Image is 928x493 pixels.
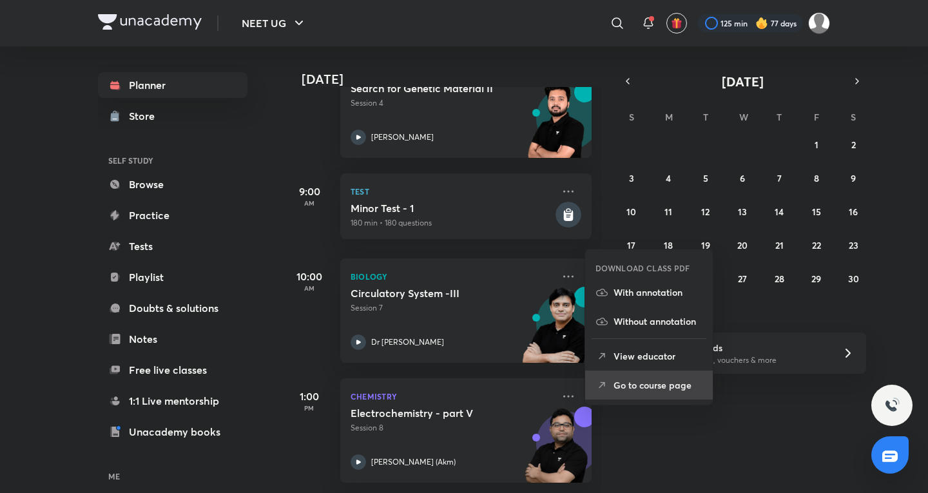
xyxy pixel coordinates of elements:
[98,233,247,259] a: Tests
[851,139,856,151] abbr: August 2, 2025
[812,239,821,251] abbr: August 22, 2025
[737,239,748,251] abbr: August 20, 2025
[98,103,247,129] a: Store
[658,168,679,188] button: August 4, 2025
[284,184,335,199] h5: 9:00
[811,273,821,285] abbr: August 29, 2025
[595,262,690,274] h6: DOWNLOAD CLASS PDF
[666,172,671,184] abbr: August 4, 2025
[701,206,710,218] abbr: August 12, 2025
[621,168,642,188] button: August 3, 2025
[351,302,553,314] p: Session 7
[843,168,864,188] button: August 9, 2025
[849,206,858,218] abbr: August 16, 2025
[98,14,202,30] img: Company Logo
[614,349,702,363] p: View educator
[629,111,634,123] abbr: Sunday
[851,111,856,123] abbr: Saturday
[302,72,604,87] h4: [DATE]
[884,398,900,413] img: ttu
[351,202,553,215] h5: Minor Test - 1
[701,239,710,251] abbr: August 19, 2025
[843,134,864,155] button: August 2, 2025
[666,13,687,34] button: avatar
[351,184,553,199] p: Test
[284,284,335,292] p: AM
[703,172,708,184] abbr: August 5, 2025
[664,239,673,251] abbr: August 18, 2025
[695,168,716,188] button: August 5, 2025
[521,82,592,171] img: unacademy
[740,172,745,184] abbr: August 6, 2025
[626,206,636,218] abbr: August 10, 2025
[371,131,434,143] p: [PERSON_NAME]
[371,456,456,468] p: [PERSON_NAME] (Akm)
[732,235,753,255] button: August 20, 2025
[814,172,819,184] abbr: August 8, 2025
[848,273,859,285] abbr: August 30, 2025
[98,419,247,445] a: Unacademy books
[664,206,672,218] abbr: August 11, 2025
[668,354,827,366] p: Win a laptop, vouchers & more
[755,17,768,30] img: streak
[843,201,864,222] button: August 16, 2025
[775,273,784,285] abbr: August 28, 2025
[671,17,682,29] img: avatar
[234,10,314,36] button: NEET UG
[614,285,702,299] p: With annotation
[98,326,247,352] a: Notes
[812,206,821,218] abbr: August 15, 2025
[732,201,753,222] button: August 13, 2025
[732,268,753,289] button: August 27, 2025
[98,295,247,321] a: Doubts & solutions
[627,239,635,251] abbr: August 17, 2025
[129,108,162,124] div: Store
[351,217,553,229] p: 180 min • 180 questions
[98,465,247,487] h6: ME
[98,388,247,414] a: 1:1 Live mentorship
[351,269,553,284] p: Biology
[351,389,553,404] p: Chemistry
[775,206,784,218] abbr: August 14, 2025
[98,202,247,228] a: Practice
[806,268,827,289] button: August 29, 2025
[806,235,827,255] button: August 22, 2025
[98,72,247,98] a: Planner
[614,314,702,328] p: Without annotation
[775,239,784,251] abbr: August 21, 2025
[614,378,702,392] p: Go to course page
[621,201,642,222] button: August 10, 2025
[806,168,827,188] button: August 8, 2025
[665,111,673,123] abbr: Monday
[98,14,202,33] a: Company Logo
[98,150,247,171] h6: SELF STUDY
[777,172,782,184] abbr: August 7, 2025
[98,264,247,290] a: Playlist
[284,199,335,207] p: AM
[769,235,789,255] button: August 21, 2025
[658,235,679,255] button: August 18, 2025
[843,235,864,255] button: August 23, 2025
[284,269,335,284] h5: 10:00
[849,239,858,251] abbr: August 23, 2025
[815,139,818,151] abbr: August 1, 2025
[808,12,830,34] img: Kushagra Singh
[637,72,848,90] button: [DATE]
[284,389,335,404] h5: 1:00
[695,235,716,255] button: August 19, 2025
[351,422,553,434] p: Session 8
[777,111,782,123] abbr: Thursday
[351,97,553,109] p: Session 4
[851,172,856,184] abbr: August 9, 2025
[284,404,335,412] p: PM
[739,111,748,123] abbr: Wednesday
[769,201,789,222] button: August 14, 2025
[703,111,708,123] abbr: Tuesday
[658,201,679,222] button: August 11, 2025
[351,82,511,95] h5: Search for Genetic Material II
[769,268,789,289] button: August 28, 2025
[621,235,642,255] button: August 17, 2025
[843,268,864,289] button: August 30, 2025
[98,357,247,383] a: Free live classes
[695,201,716,222] button: August 12, 2025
